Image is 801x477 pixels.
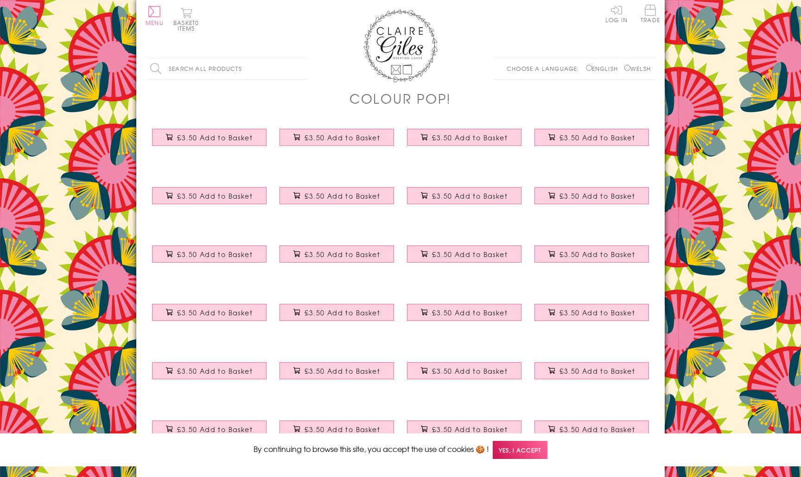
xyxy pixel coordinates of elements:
button: £3.50 Add to Basket [280,362,394,379]
a: Birthday Card, Wife Pink Stars, Happy Birthday Wife, text foiled in shiny gold £3.50 Add to Basket [273,297,400,337]
p: Choose a language: [507,64,584,73]
a: Birthday Card, Stars, Happy Birthday, text foiled in shiny gold £3.50 Add to Basket [273,238,400,278]
input: English [586,65,592,71]
a: Birthday Card, Flowers, Happy Birthday, text foiled in shiny gold £3.50 Add to Basket [528,238,655,278]
span: £3.50 Add to Basket [177,250,253,259]
button: £3.50 Add to Basket [534,421,649,438]
a: Birthday Card, Brother, Blue Colour Bolts, text foiled in shiny gold £3.50 Add to Basket [400,414,528,453]
button: £3.50 Add to Basket [407,129,522,146]
button: £3.50 Add to Basket [407,421,522,438]
span: £3.50 Add to Basket [559,425,635,434]
a: Birthday Card, Mummy Pink Stars, Happy Birthday Mummy, text foiled in shiny gold £3.50 Add to Basket [400,355,528,395]
span: £3.50 Add to Basket [305,425,380,434]
span: £3.50 Add to Basket [559,191,635,201]
span: £3.50 Add to Basket [177,366,253,376]
button: £3.50 Add to Basket [407,362,522,379]
button: £3.50 Add to Basket [152,129,267,146]
span: £3.50 Add to Basket [432,250,508,259]
a: Birthday Card, Paper Planes, Happy Birthday, text foiled in shiny gold £3.50 Add to Basket [273,180,400,220]
span: £3.50 Add to Basket [432,133,508,142]
a: Birthday Card, Pink Shapes, Happy Birthday, text foiled in shiny gold £3.50 Add to Basket [400,238,528,278]
span: £3.50 Add to Basket [559,366,635,376]
a: Birthday Card, Leaves, Happy Birthday, text foiled in shiny gold £3.50 Add to Basket [273,122,400,162]
button: £3.50 Add to Basket [280,245,394,263]
span: £3.50 Add to Basket [559,133,635,142]
button: £3.50 Add to Basket [407,304,522,321]
span: £3.50 Add to Basket [177,308,253,317]
a: Birthday Card, Dots, Happy Birthday, text foiled in shiny gold £3.50 Add to Basket [400,180,528,220]
input: Search [299,58,308,79]
input: Search all products [146,58,308,79]
span: £3.50 Add to Basket [177,133,253,142]
button: £3.50 Add to Basket [407,245,522,263]
span: £3.50 Add to Basket [305,308,380,317]
button: £3.50 Add to Basket [152,421,267,438]
button: £3.50 Add to Basket [534,187,649,204]
span: Menu [146,19,164,27]
span: £3.50 Add to Basket [559,250,635,259]
button: Basket0 items [173,7,199,31]
a: Birthday Card, Daddy Blue Stars, Happy Birthday Daddy, text foiled in shiny gold £3.50 Add to Basket [273,355,400,395]
button: £3.50 Add to Basket [280,304,394,321]
button: £3.50 Add to Basket [280,421,394,438]
button: £3.50 Add to Basket [152,187,267,204]
img: Claire Giles Greetings Cards [363,9,438,82]
a: Birthday Card, Mam Colourful Dots, Happy Birthday Mam, text foiled in shiny gold £3.50 Add to Basket [146,355,273,395]
button: £3.50 Add to Basket [152,304,267,321]
a: Log In [605,5,628,23]
button: £3.50 Add to Basket [534,362,649,379]
a: Birthday Card, Colour Bolt, Happy Birthday, text foiled in shiny gold £3.50 Add to Basket [146,122,273,162]
span: £3.50 Add to Basket [177,425,253,434]
span: £3.50 Add to Basket [432,308,508,317]
button: £3.50 Add to Basket [534,245,649,263]
label: English [586,64,623,73]
a: Birthday Card, Daughter Pink Stars, text foiled in shiny gold £3.50 Add to Basket [273,414,400,453]
span: £3.50 Add to Basket [305,133,380,142]
button: £3.50 Add to Basket [534,304,649,321]
button: £3.50 Add to Basket [280,187,394,204]
button: £3.50 Add to Basket [534,129,649,146]
a: Birthday Card, Blue Stars, Happy Birthday, text foiled in shiny gold £3.50 Add to Basket [400,122,528,162]
span: £3.50 Add to Basket [432,425,508,434]
a: Birthday Card, Dark Pink Stars, Happy Birthday, text foiled in shiny gold £3.50 Add to Basket [146,238,273,278]
a: Birthday Card, Husband Yellow Chevrons, text foiled in shiny gold £3.50 Add to Basket [146,297,273,337]
a: Trade [641,5,660,25]
button: Menu [146,6,164,25]
label: Welsh [624,64,651,73]
span: Trade [641,5,660,23]
span: £3.50 Add to Basket [432,191,508,201]
h1: Colour POP! [350,89,451,108]
button: £3.50 Add to Basket [407,187,522,204]
span: £3.50 Add to Basket [305,250,380,259]
span: 0 items [178,19,199,32]
a: Birthday Card, Dad Paper Planes, Happy Birthday Dad, text foiled in shiny gold £3.50 Add to Basket [400,297,528,337]
span: £3.50 Add to Basket [432,366,508,376]
button: £3.50 Add to Basket [152,362,267,379]
span: £3.50 Add to Basket [305,366,380,376]
a: Birthday Card, Pink Stars, Happy Birthday, text foiled in shiny gold £3.50 Add to Basket [528,122,655,162]
button: £3.50 Add to Basket [152,245,267,263]
a: Birthday Card, Colour Diamonds, Happy Birthday, text foiled in shiny gold £3.50 Add to Basket [146,180,273,220]
button: £3.50 Add to Basket [280,129,394,146]
a: Birthday Card, Son Footballers, Happy Birthday Son, text foiled in shiny gold £3.50 Add to Basket [146,414,273,453]
span: £3.50 Add to Basket [559,308,635,317]
span: £3.50 Add to Basket [305,191,380,201]
a: Birthday Card, Colour Stars, Happy Birthday, text foiled in shiny gold £3.50 Add to Basket [528,180,655,220]
a: Birthday Card, Star Boyfriend, text foiled in shiny gold £3.50 Add to Basket [528,355,655,395]
input: Welsh [624,65,630,71]
span: £3.50 Add to Basket [177,191,253,201]
a: Birthday Card, Mum Pink Flowers, Happy Birthday Mum, text foiled in shiny gold £3.50 Add to Basket [528,297,655,337]
a: Birthday Card, Sister, Pink Colour Bolts, text foiled in shiny gold £3.50 Add to Basket [528,414,655,453]
span: Yes, I accept [493,441,547,459]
